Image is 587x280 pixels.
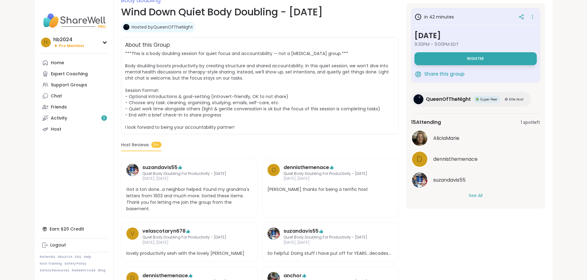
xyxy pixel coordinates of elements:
[51,104,67,110] div: Friends
[51,126,61,132] div: Host
[467,56,484,61] span: Register
[411,151,540,168] a: ddennisthemenace
[417,153,422,165] span: d
[142,235,236,240] span: Quiet Body Doubling For Productivity - [DATE]
[267,227,280,245] a: suzandavis55
[59,43,84,49] span: Pro Member
[151,142,161,148] span: 5+
[40,112,108,124] a: Activity3
[75,255,81,259] a: FAQ
[40,101,108,112] a: Friends
[130,229,135,238] span: v
[505,98,508,101] img: Elite Host
[412,172,427,188] img: suzandavis55
[123,24,129,30] img: QueenOfTheNight
[40,268,69,273] a: Safety Resources
[126,186,252,212] span: Got a ton done...a neighbor helped. Found my grandma's letters from 1903 and much more. Sorted th...
[126,164,139,176] img: suzandavis55
[267,250,393,257] span: So helpful. Doing stuff I have put off for YEARS...decades...
[40,10,108,31] img: ShareWell Nav Logo
[40,79,108,90] a: Support Groups
[50,242,66,248] div: Logout
[64,262,86,266] a: Safety Policy
[40,223,108,235] div: Earn $20 Credit
[509,97,524,102] span: Elite Host
[44,38,47,46] span: h
[411,119,441,126] span: 15 Attending
[433,135,459,142] span: AliciaMarie
[267,164,280,182] a: d
[51,71,88,77] div: Expert Coaching
[283,235,377,240] span: Quiet Body Doubling For Productivity - [DATE]
[98,268,105,273] a: Blog
[411,92,531,107] a: QueenOfTheNightQueenOfTheNightSuper PeerSuper PeerElite HostElite Host
[51,115,67,121] div: Activity
[267,186,393,193] span: [PERSON_NAME] thanks for being a terrific host
[58,255,72,259] a: About Us
[521,119,540,126] span: 1 spot left
[51,93,62,99] div: Chat
[40,57,108,68] a: Home
[283,176,377,181] span: [DATE], [DATE]
[125,41,170,49] h2: About this Group
[433,176,466,184] span: suzandavis55
[72,268,96,273] a: Redeem Code
[40,240,108,251] a: Logout
[142,272,188,279] a: dennisthemenace
[433,156,478,163] span: dennisthemenace
[125,50,389,130] span: ***This is a body doubling session for quiet focus and accountability — not a [MEDICAL_DATA] grou...
[271,165,276,175] span: d
[414,41,537,47] span: 9:30PM - 11:00PM EDT
[121,5,399,19] h1: Wind Down Quiet Body Doubling - [DATE]
[53,36,84,43] div: hb2024
[414,70,422,78] img: ShareWell Logomark
[414,68,464,81] button: Share this group
[283,272,302,279] a: anchor
[121,142,149,148] span: Host Reviews
[126,164,139,182] a: suzandavis55
[142,171,236,176] span: Quiet Body Doubling For Productivity - [DATE]
[103,116,105,121] span: 3
[126,227,139,245] a: v
[283,164,329,171] a: dennisthemenace
[414,52,537,65] button: Register
[426,96,471,103] span: QueenOfTheNight
[142,240,236,245] span: [DATE], [DATE]
[480,97,497,102] span: Super Peer
[411,172,540,189] a: suzandavis55suzandavis55
[51,82,87,88] div: Support Groups
[411,130,540,147] a: AliciaMarieAliciaMarie
[412,131,427,146] img: AliciaMarie
[40,124,108,135] a: Host
[476,98,479,101] img: Super Peer
[132,24,193,30] a: Hosted byQueenOfTheNight
[40,255,55,259] a: Referrals
[40,68,108,79] a: Expert Coaching
[126,250,252,257] span: lovely productivity sesh with the lovely [PERSON_NAME]
[142,176,236,181] span: [DATE], [DATE]
[84,255,91,259] a: Help
[414,13,454,21] h3: in 42 minutes
[414,94,423,104] img: QueenOfTheNight
[424,71,464,78] span: Share this group
[142,164,177,171] a: suzandavis55
[267,227,280,240] img: suzandavis55
[40,262,62,266] a: Host Training
[142,227,185,235] a: velascotaryn678
[283,171,377,176] span: Quiet Body Doubling For Productivity - [DATE]
[469,192,483,199] button: See All
[283,227,319,235] a: suzandavis55
[40,90,108,101] a: Chat
[414,30,537,41] h3: [DATE]
[283,240,377,245] span: [DATE], [DATE]
[51,60,64,66] div: Home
